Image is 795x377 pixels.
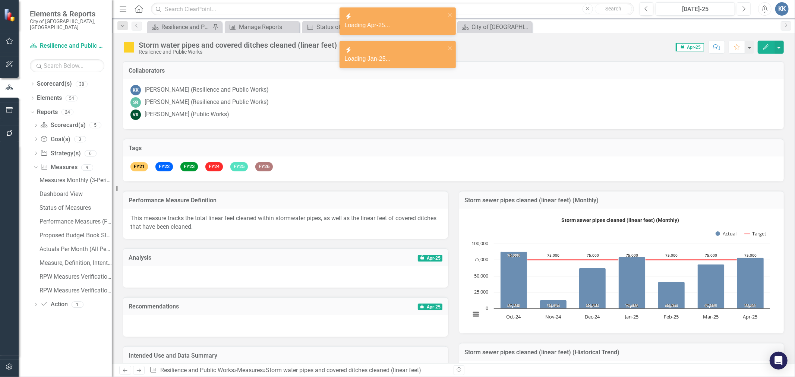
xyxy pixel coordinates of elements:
[743,313,757,320] text: Apr-25
[500,252,764,309] g: Actual, series 1 of 2. Bar series with 7 bars.
[744,303,757,308] text: 78,461
[474,256,488,263] text: 75,000
[145,98,269,107] div: [PERSON_NAME] (Resilience and Public Works)
[658,5,732,14] div: [DATE]-25
[737,258,764,309] path: Apr-25, 78,461. Actual.
[205,162,223,171] span: FY24
[237,367,263,374] a: Measures
[130,97,141,108] div: SR
[744,253,757,258] text: 75,000
[705,253,717,258] text: 75,000
[38,174,112,186] a: Measures Monthly (3-Periods) Report
[155,162,173,171] span: FY22
[149,366,448,375] div: » »
[38,202,112,214] a: Status of Measures
[37,108,58,117] a: Reports
[38,216,112,228] a: Performance Measures (Fiscal Year Comparison)
[129,67,778,74] h3: Collaborators
[38,285,112,297] a: RPW Measures Verification Report
[30,18,104,31] small: City of [GEOGRAPHIC_DATA], [GEOGRAPHIC_DATA]
[471,309,481,319] button: View chart menu, Storm sewer pipes cleaned (linear feet) (Monthly)
[500,252,527,309] path: Oct-24, 87,794. Actual.
[703,313,719,320] text: Mar-25
[626,253,638,258] text: 75,000
[130,162,148,171] span: FY21
[160,367,234,374] a: Resilience and Public Works
[149,22,211,32] a: Resilience and Public Works
[506,313,521,320] text: Oct-24
[467,214,777,326] div: Storm sewer pipes cleaned (linear feet) (Monthly). Highcharts interactive chart.
[40,232,112,239] div: Proposed Budget Book Strategic Planning
[76,81,88,87] div: 38
[81,164,93,171] div: 9
[38,243,112,255] a: Actuals Per Month (All Periods YTD)
[471,240,488,247] text: 100,000
[230,162,248,171] span: FY25
[585,313,600,320] text: Dec-24
[38,188,112,200] a: Dashboard View
[745,231,767,237] button: Show Target
[180,162,198,171] span: FY23
[664,313,679,320] text: Feb-25
[40,260,112,266] div: Measure, Definition, Intention, Source
[618,257,645,309] path: Jan-25, 79,483. Actual.
[74,136,86,142] div: 3
[129,145,778,152] h3: Tags
[37,80,72,88] a: Scorecard(s)
[129,197,442,204] h3: Performance Measure Definition
[474,288,488,295] text: 25,000
[418,304,442,310] span: Apr-25
[508,253,520,258] text: 75,000
[467,214,774,326] svg: Interactive chart
[40,246,112,253] div: Actuals Per Month (All Periods YTD)
[40,218,112,225] div: Performance Measures (Fiscal Year Comparison)
[40,135,70,144] a: Goal(s)
[151,3,634,16] input: Search ClearPoint...
[775,2,789,16] button: KK
[89,122,101,129] div: 5
[40,273,112,280] div: RPW Measures Verification Report
[40,300,67,309] a: Action
[85,150,97,156] div: 6
[129,303,340,310] h3: Recommendations
[40,149,81,158] a: Strategy(s)
[459,22,530,32] a: City of [GEOGRAPHIC_DATA]
[123,41,135,53] img: Caution
[605,6,621,12] span: Search
[345,55,445,63] div: Loading Jan-25...
[716,231,736,237] button: Show Actual
[547,303,559,308] text: 13,104
[239,22,297,32] div: Manage Reports
[626,303,638,308] text: 79,483
[38,257,112,269] a: Measure, Definition, Intention, Source
[38,271,112,283] a: RPW Measures Verification Report
[40,163,77,172] a: Measures
[30,59,104,72] input: Search Below...
[139,49,337,55] div: Resilience and Public Works
[545,313,561,320] text: Nov-24
[471,22,530,32] div: City of [GEOGRAPHIC_DATA]
[508,303,520,308] text: 87,794
[586,303,599,308] text: 62,575
[4,8,17,21] img: ClearPoint Strategy
[40,191,112,197] div: Dashboard View
[30,9,104,18] span: Elements & Reports
[697,264,724,309] path: Mar-25, 67,961. Actual.
[130,110,141,120] div: VR
[129,254,280,261] h3: Analysis
[448,44,453,53] button: close
[40,121,85,130] a: Scorecard(s)
[227,22,297,32] a: Manage Reports
[40,287,112,294] div: RPW Measures Verification Report
[418,255,442,262] span: Apr-25
[345,21,445,30] div: Loading Apr-25...
[486,305,488,311] text: 0
[139,41,337,49] div: Storm water pipes and covered ditches cleaned (linear feet)
[37,94,62,102] a: Elements
[665,253,678,258] text: 75,000
[40,177,112,184] div: Measures Monthly (3-Periods) Report
[40,205,112,211] div: Status of Measures
[30,42,104,50] a: Resilience and Public Works
[624,313,638,320] text: Jan-25
[304,22,375,32] a: Status of Measures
